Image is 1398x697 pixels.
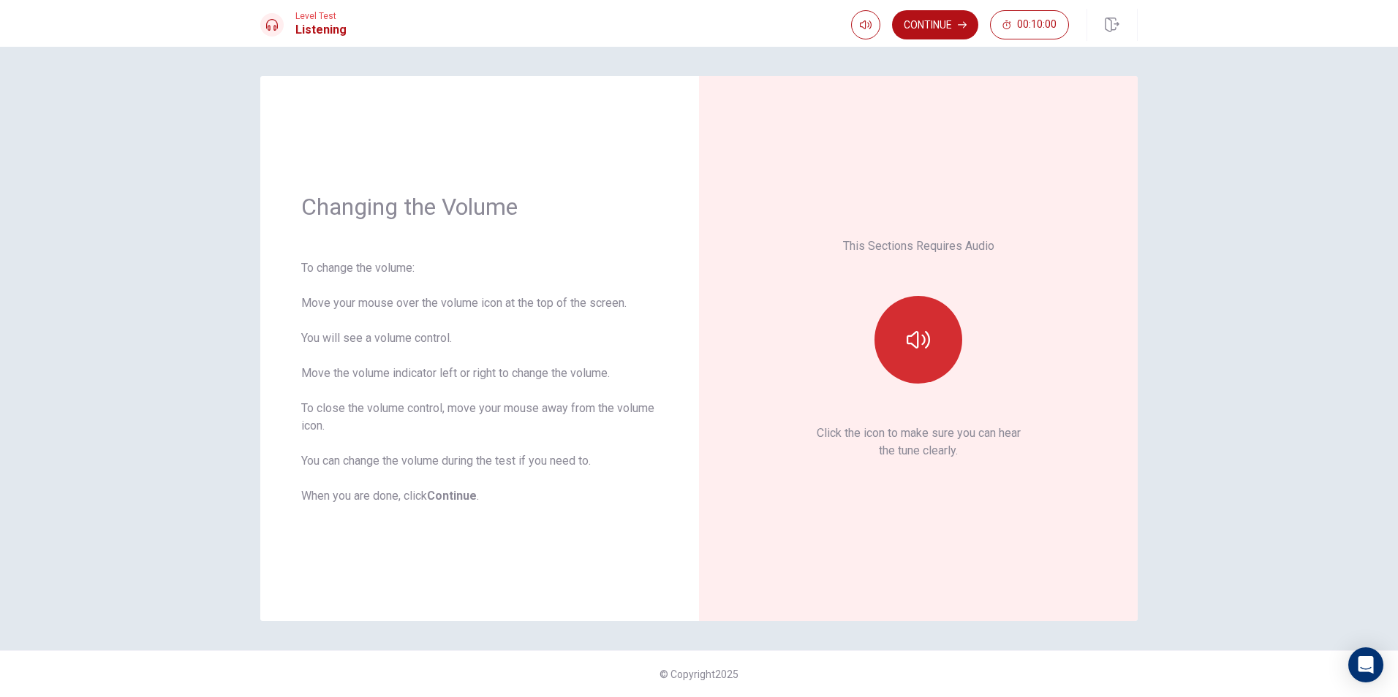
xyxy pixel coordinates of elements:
[817,424,1021,460] p: Click the icon to make sure you can hear the tune clearly.
[301,259,658,505] div: To change the volume: Move your mouse over the volume icon at the top of the screen. You will see...
[295,11,347,21] span: Level Test
[660,669,738,680] span: © Copyright 2025
[892,10,978,39] button: Continue
[843,237,994,255] p: This Sections Requires Audio
[301,192,658,221] h1: Changing the Volume
[295,21,347,39] h1: Listening
[1017,19,1057,31] span: 00:10:00
[427,489,477,503] b: Continue
[1348,647,1383,682] div: Open Intercom Messenger
[990,10,1069,39] button: 00:10:00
